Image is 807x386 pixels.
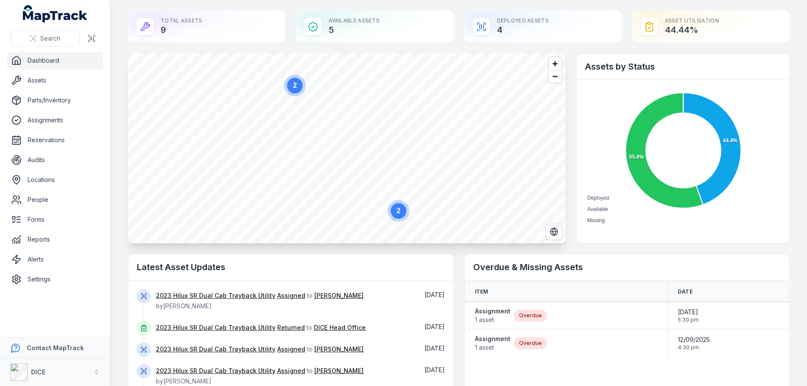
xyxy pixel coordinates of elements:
a: Locations [7,171,103,188]
h2: Overdue & Missing Assets [473,261,781,273]
a: Assignment1 asset [475,307,510,324]
a: [PERSON_NAME] [314,291,364,300]
a: People [7,191,103,208]
div: Overdue [514,309,547,322]
span: to [156,324,366,331]
a: MapTrack [23,5,88,22]
span: Missing [587,217,605,223]
a: Alerts [7,251,103,268]
span: [DATE] [678,308,699,316]
h2: Latest Asset Updates [137,261,445,273]
time: 09/09/2025, 2:24:12 pm [424,291,445,298]
canvas: Map [128,53,566,243]
span: 1 asset [475,343,510,352]
strong: Contact MapTrack [27,344,84,351]
a: Reservations [7,131,103,149]
a: Assigned [277,345,305,354]
a: DICE Head Office [314,323,366,332]
time: 09/09/2025, 2:18:21 pm [424,345,445,352]
text: 2 [397,207,401,214]
a: [PERSON_NAME] [314,367,364,375]
strong: Assignment [475,335,510,343]
strong: DICE [31,368,45,376]
span: Deployed [587,195,609,201]
span: to [156,345,364,353]
span: Item [475,288,488,295]
span: Search [40,34,60,43]
a: 2023 Hilux SR Dual Cab Trayback Utility [156,367,275,375]
a: [PERSON_NAME] [314,345,364,354]
span: 1 asset [475,316,510,324]
a: 2023 Hilux SR Dual Cab Trayback Utility [156,345,275,354]
a: Reports [7,231,103,248]
time: 18/09/2025, 5:30:00 pm [678,308,699,323]
span: Available [587,206,608,212]
a: Assigned [277,367,305,375]
strong: Assignment [475,307,510,316]
div: Overdue [514,337,547,349]
a: Assignment1 asset [475,335,510,352]
button: Switch to Satellite View [546,223,562,240]
time: 09/09/2025, 2:17:09 pm [424,366,445,373]
a: Assignments [7,112,103,129]
span: [DATE] [424,345,445,352]
a: Assets [7,72,103,89]
a: Returned [277,323,305,332]
a: Audits [7,151,103,169]
span: to by [PERSON_NAME] [156,367,364,385]
a: Parts/Inventory [7,92,103,109]
span: 5:30 pm [678,316,699,323]
span: [DATE] [424,366,445,373]
time: 09/09/2025, 2:22:46 pm [424,323,445,330]
span: Date [678,288,693,295]
time: 12/09/2025, 4:30:00 pm [678,335,710,351]
text: 2 [293,82,297,89]
span: to by [PERSON_NAME] [156,292,364,309]
a: Assigned [277,291,305,300]
h2: Assets by Status [585,61,781,73]
button: Zoom in [549,57,561,70]
span: [DATE] [424,323,445,330]
button: Search [10,30,80,47]
a: Forms [7,211,103,228]
a: 2023 Hilux SR Dual Cab Trayback Utility [156,291,275,300]
a: Dashboard [7,52,103,69]
span: 12/09/2025 [678,335,710,344]
button: Zoom out [549,70,561,83]
a: 2023 Hilux SR Dual Cab Trayback Utility [156,323,275,332]
span: 4:30 pm [678,344,710,351]
a: Settings [7,271,103,288]
span: [DATE] [424,291,445,298]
